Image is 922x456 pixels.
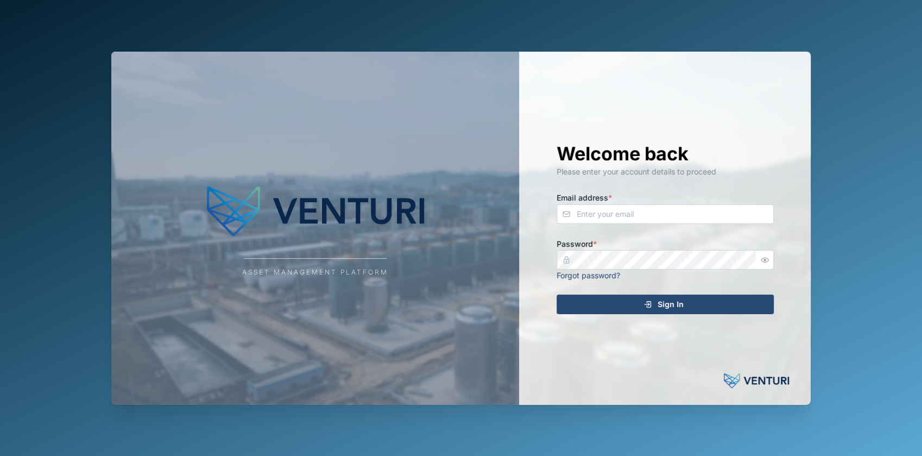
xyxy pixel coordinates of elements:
input: Enter your email [557,204,774,224]
img: Powered by: Venturi [724,370,789,392]
label: Email address [557,192,612,204]
h1: Welcome back [557,142,774,166]
div: Please enter your account details to proceed [557,166,774,178]
div: Asset Management Platform [242,267,388,278]
span: Sign In [658,295,684,314]
label: Password [557,238,597,250]
button: Sign In [557,295,774,314]
img: Company Logo [207,179,424,244]
a: Forgot password? [557,271,620,280]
